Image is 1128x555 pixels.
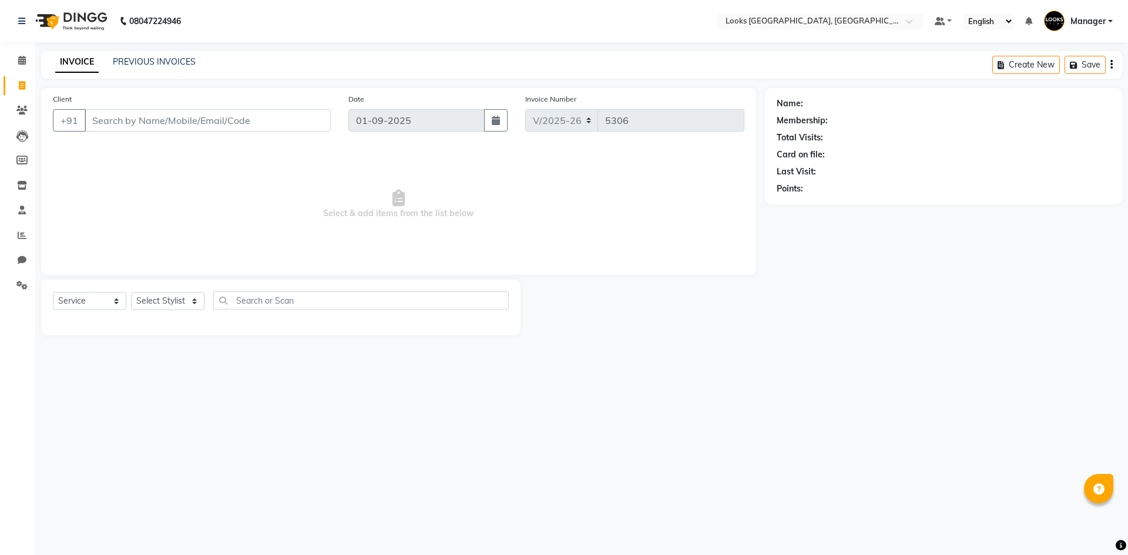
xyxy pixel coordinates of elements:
label: Client [53,94,72,105]
div: Membership: [777,115,828,127]
a: PREVIOUS INVOICES [113,56,196,67]
span: Select & add items from the list below [53,146,744,263]
b: 08047224946 [129,5,181,38]
img: Manager [1044,11,1065,31]
div: Card on file: [777,149,825,161]
input: Search or Scan [213,291,509,310]
button: +91 [53,109,86,132]
button: Create New [992,56,1060,74]
div: Total Visits: [777,132,823,144]
a: INVOICE [55,52,99,73]
img: logo [30,5,110,38]
button: Save [1065,56,1106,74]
div: Last Visit: [777,166,816,178]
input: Search by Name/Mobile/Email/Code [85,109,331,132]
iframe: chat widget [1079,508,1116,543]
div: Name: [777,97,803,110]
label: Invoice Number [525,94,576,105]
label: Date [348,94,364,105]
div: Points: [777,183,803,195]
span: Manager [1070,15,1106,28]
